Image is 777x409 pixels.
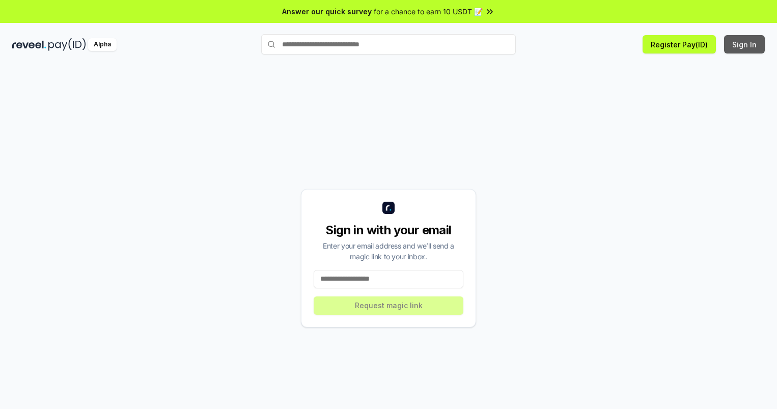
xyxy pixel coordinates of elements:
[48,38,86,51] img: pay_id
[282,6,372,17] span: Answer our quick survey
[314,222,463,238] div: Sign in with your email
[643,35,716,53] button: Register Pay(ID)
[314,240,463,262] div: Enter your email address and we’ll send a magic link to your inbox.
[88,38,117,51] div: Alpha
[724,35,765,53] button: Sign In
[12,38,46,51] img: reveel_dark
[382,202,395,214] img: logo_small
[374,6,483,17] span: for a chance to earn 10 USDT 📝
